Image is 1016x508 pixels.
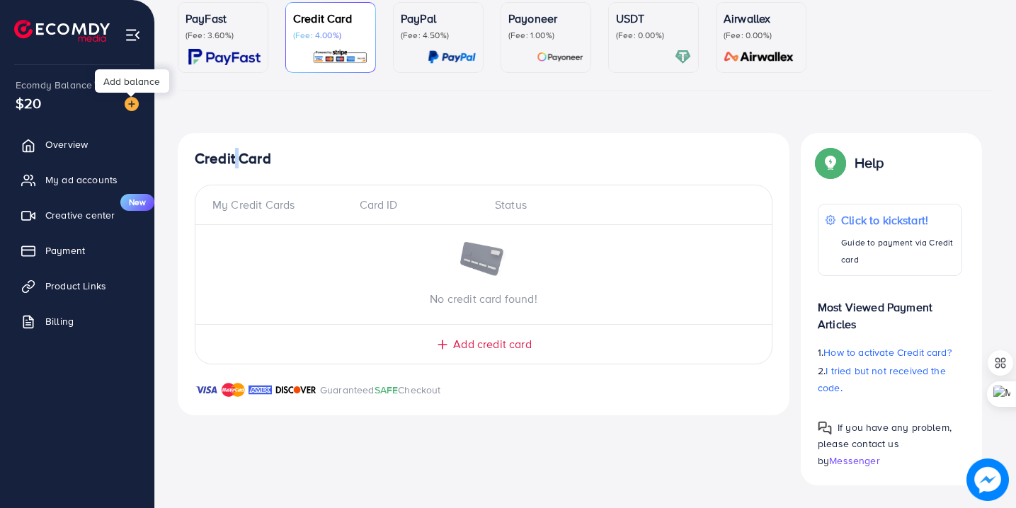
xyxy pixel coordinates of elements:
[453,336,531,352] span: Add credit card
[120,194,154,211] span: New
[508,10,583,27] p: Payoneer
[45,314,74,328] span: Billing
[818,364,946,395] span: I tried but not received the code.
[818,344,962,361] p: 1.
[11,272,144,300] a: Product Links
[293,10,368,27] p: Credit Card
[11,307,144,335] a: Billing
[45,137,88,151] span: Overview
[375,383,399,397] span: SAFE
[841,212,954,229] p: Click to kickstart!
[195,290,772,307] p: No credit card found!
[818,421,832,435] img: Popup guide
[675,49,691,65] img: card
[312,49,368,65] img: card
[818,362,962,396] p: 2.
[188,49,261,65] img: card
[11,166,144,194] a: My ad accounts
[11,130,144,158] a: Overview
[855,154,884,171] p: Help
[320,381,441,398] p: Guaranteed Checkout
[818,150,843,175] img: Popup guide
[401,10,476,27] p: PayPal
[823,345,951,359] span: How to activate Credit card?
[724,30,799,41] p: (Fee: 0.00%)
[125,97,139,111] img: image
[616,10,691,27] p: USDT
[95,69,169,93] div: Add balance
[508,30,583,41] p: (Fee: 1.00%)
[14,20,110,42] img: logo
[818,287,962,333] p: Most Viewed Payment Articles
[249,381,272,398] img: brand
[724,10,799,27] p: Airwallex
[971,463,1005,497] img: image
[45,279,106,293] span: Product Links
[45,173,118,187] span: My ad accounts
[818,420,952,467] span: If you have any problem, please contact us by
[537,49,583,65] img: card
[459,242,508,279] img: image
[16,93,41,113] span: $20
[11,201,144,229] a: Creative centerNew
[616,30,691,41] p: (Fee: 0.00%)
[293,30,368,41] p: (Fee: 4.00%)
[195,150,772,168] h4: Credit Card
[719,49,799,65] img: card
[195,381,218,398] img: brand
[428,49,476,65] img: card
[401,30,476,41] p: (Fee: 4.50%)
[16,78,92,92] span: Ecomdy Balance
[125,27,141,43] img: menu
[185,10,261,27] p: PayFast
[185,30,261,41] p: (Fee: 3.60%)
[841,234,954,268] p: Guide to payment via Credit card
[484,197,755,213] div: Status
[348,197,484,213] div: Card ID
[45,243,85,258] span: Payment
[212,197,348,213] div: My Credit Cards
[11,236,144,265] a: Payment
[275,381,316,398] img: brand
[45,208,115,222] span: Creative center
[829,454,879,468] span: Messenger
[222,381,245,398] img: brand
